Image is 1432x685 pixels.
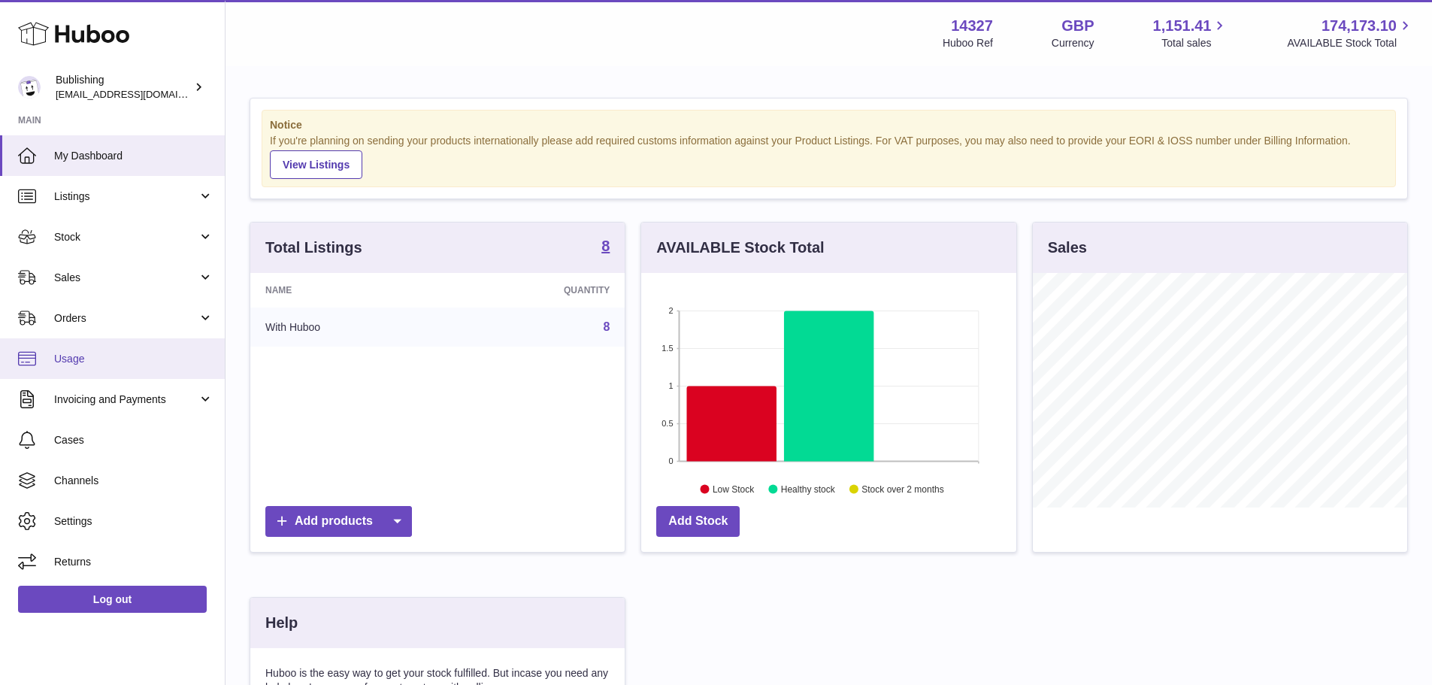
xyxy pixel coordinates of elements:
span: 174,173.10 [1321,16,1397,36]
a: 8 [603,320,610,333]
span: Total sales [1161,36,1228,50]
text: 1.5 [662,344,674,353]
a: 1,151.41 Total sales [1153,16,1229,50]
text: 1 [669,381,674,390]
text: Low Stock [713,483,755,494]
strong: Notice [270,118,1388,132]
h3: AVAILABLE Stock Total [656,238,824,258]
h3: Help [265,613,298,633]
span: 1,151.41 [1153,16,1212,36]
a: Log out [18,586,207,613]
text: 0 [669,456,674,465]
div: Huboo Ref [943,36,993,50]
a: View Listings [270,150,362,179]
span: Settings [54,514,213,529]
span: Returns [54,555,213,569]
text: Stock over 2 months [862,483,944,494]
h3: Total Listings [265,238,362,258]
span: Sales [54,271,198,285]
th: Quantity [448,273,625,308]
a: 174,173.10 AVAILABLE Stock Total [1287,16,1414,50]
span: [EMAIL_ADDRESS][DOMAIN_NAME] [56,88,221,100]
span: Orders [54,311,198,326]
th: Name [250,273,448,308]
div: Bublishing [56,73,191,102]
a: Add products [265,506,412,537]
span: Channels [54,474,213,488]
text: 2 [669,306,674,315]
h3: Sales [1048,238,1087,258]
div: Currency [1052,36,1094,50]
strong: 8 [601,238,610,253]
td: With Huboo [250,308,448,347]
span: AVAILABLE Stock Total [1287,36,1414,50]
span: Usage [54,352,213,366]
div: If you're planning on sending your products internationally please add required customs informati... [270,134,1388,179]
text: Healthy stock [781,483,836,494]
img: internalAdmin-14327@internal.huboo.com [18,76,41,99]
span: My Dashboard [54,149,213,163]
a: 8 [601,238,610,256]
text: 0.5 [662,419,674,428]
a: Add Stock [656,506,740,537]
span: Invoicing and Payments [54,393,198,407]
strong: 14327 [951,16,993,36]
span: Stock [54,230,198,244]
strong: GBP [1061,16,1094,36]
span: Listings [54,189,198,204]
span: Cases [54,433,213,447]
